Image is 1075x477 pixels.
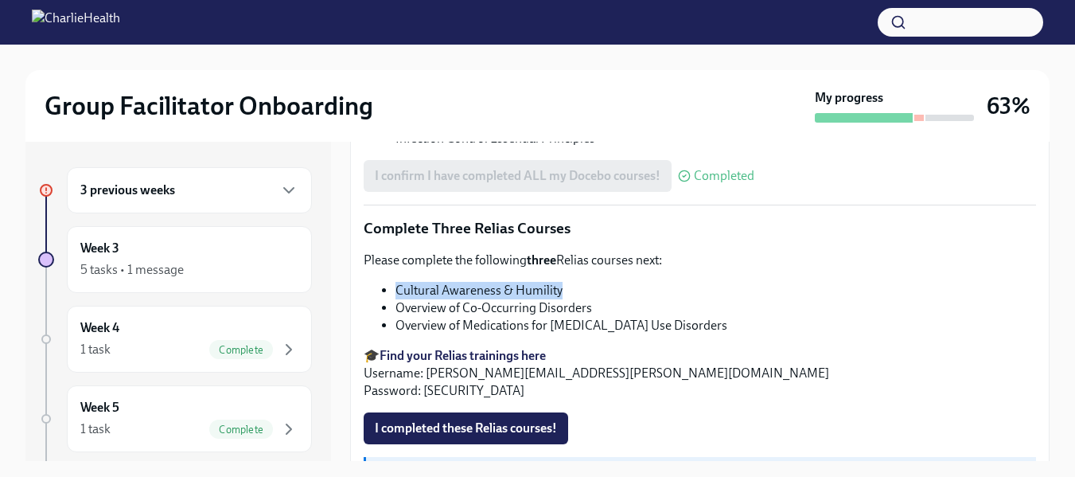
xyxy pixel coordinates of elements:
[80,420,111,438] div: 1 task
[380,348,546,363] a: Find your Relias trainings here
[527,252,556,268] strong: three
[45,90,373,122] h2: Group Facilitator Onboarding
[38,385,312,452] a: Week 51 taskComplete
[80,319,119,337] h6: Week 4
[80,399,119,416] h6: Week 5
[694,170,754,182] span: Completed
[38,306,312,373] a: Week 41 taskComplete
[815,89,883,107] strong: My progress
[80,341,111,358] div: 1 task
[80,182,175,199] h6: 3 previous weeks
[375,420,557,436] span: I completed these Relias courses!
[987,92,1030,120] h3: 63%
[38,226,312,293] a: Week 35 tasks • 1 message
[80,261,184,279] div: 5 tasks • 1 message
[32,10,120,35] img: CharlieHealth
[209,344,273,356] span: Complete
[395,282,1036,299] li: Cultural Awareness & Humility
[80,240,119,257] h6: Week 3
[364,252,1036,269] p: Please complete the following Relias courses next:
[364,347,1036,400] p: 🎓 Username: [PERSON_NAME][EMAIL_ADDRESS][PERSON_NAME][DOMAIN_NAME] Password: [SECURITY_DATA]
[395,317,1036,334] li: Overview of Medications for [MEDICAL_DATA] Use Disorders
[395,299,1036,317] li: Overview of Co-Occurring Disorders
[364,412,568,444] button: I completed these Relias courses!
[67,167,312,213] div: 3 previous weeks
[364,218,1036,239] p: Complete Three Relias Courses
[209,424,273,436] span: Complete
